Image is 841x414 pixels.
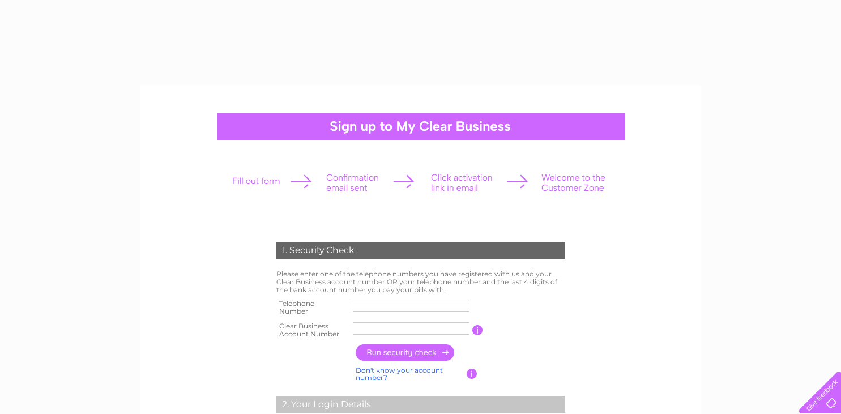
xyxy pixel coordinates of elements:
[472,325,483,335] input: Information
[467,369,477,379] input: Information
[274,267,568,296] td: Please enter one of the telephone numbers you have registered with us and your Clear Business acc...
[356,366,443,382] a: Don't know your account number?
[276,242,565,259] div: 1. Security Check
[274,319,351,342] th: Clear Business Account Number
[274,296,351,319] th: Telephone Number
[276,396,565,413] div: 2. Your Login Details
